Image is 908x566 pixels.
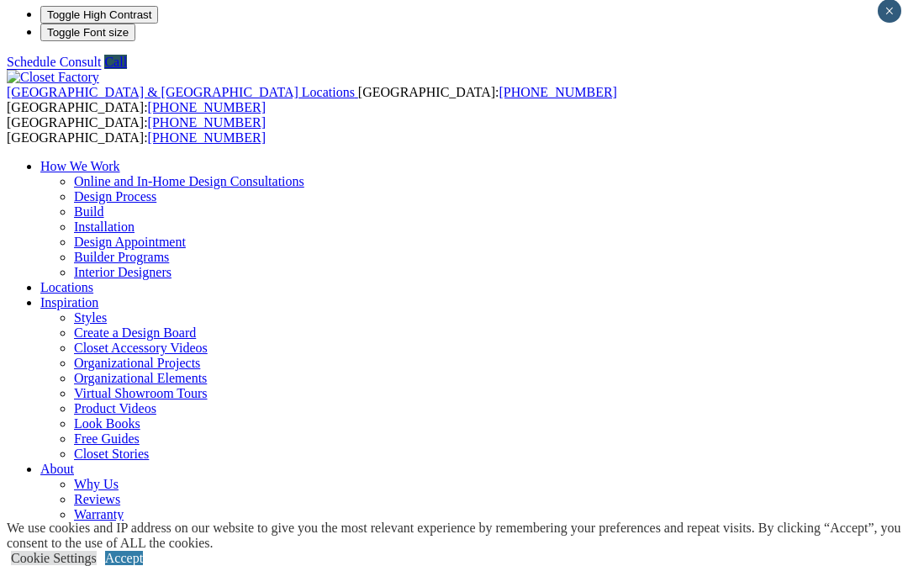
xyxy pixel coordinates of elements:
[40,24,135,41] button: Toggle Font size
[74,310,107,325] a: Styles
[11,551,97,565] a: Cookie Settings
[74,265,172,279] a: Interior Designers
[148,115,266,130] a: [PHONE_NUMBER]
[40,462,74,476] a: About
[74,235,186,249] a: Design Appointment
[74,250,169,264] a: Builder Programs
[74,325,196,340] a: Create a Design Board
[7,521,908,551] div: We use cookies and IP address on our website to give you the most relevant experience by remember...
[74,220,135,234] a: Installation
[74,401,156,415] a: Product Videos
[40,159,120,173] a: How We Work
[148,130,266,145] a: [PHONE_NUMBER]
[7,85,355,99] span: [GEOGRAPHIC_DATA] & [GEOGRAPHIC_DATA] Locations
[74,189,156,204] a: Design Process
[7,55,101,69] a: Schedule Consult
[74,477,119,491] a: Why Us
[74,492,120,506] a: Reviews
[74,386,208,400] a: Virtual Showroom Tours
[7,70,99,85] img: Closet Factory
[105,551,143,565] a: Accept
[7,115,266,145] span: [GEOGRAPHIC_DATA]: [GEOGRAPHIC_DATA]:
[47,26,129,39] span: Toggle Font size
[74,507,124,521] a: Warranty
[47,8,151,21] span: Toggle High Contrast
[148,100,266,114] a: [PHONE_NUMBER]
[74,431,140,446] a: Free Guides
[40,6,158,24] button: Toggle High Contrast
[74,356,200,370] a: Organizational Projects
[7,85,358,99] a: [GEOGRAPHIC_DATA] & [GEOGRAPHIC_DATA] Locations
[74,447,149,461] a: Closet Stories
[104,55,127,69] a: Call
[7,85,617,114] span: [GEOGRAPHIC_DATA]: [GEOGRAPHIC_DATA]:
[74,371,207,385] a: Organizational Elements
[74,416,140,431] a: Look Books
[40,295,98,309] a: Inspiration
[74,341,208,355] a: Closet Accessory Videos
[74,174,304,188] a: Online and In-Home Design Consultations
[499,85,616,99] a: [PHONE_NUMBER]
[40,280,93,294] a: Locations
[74,204,104,219] a: Build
